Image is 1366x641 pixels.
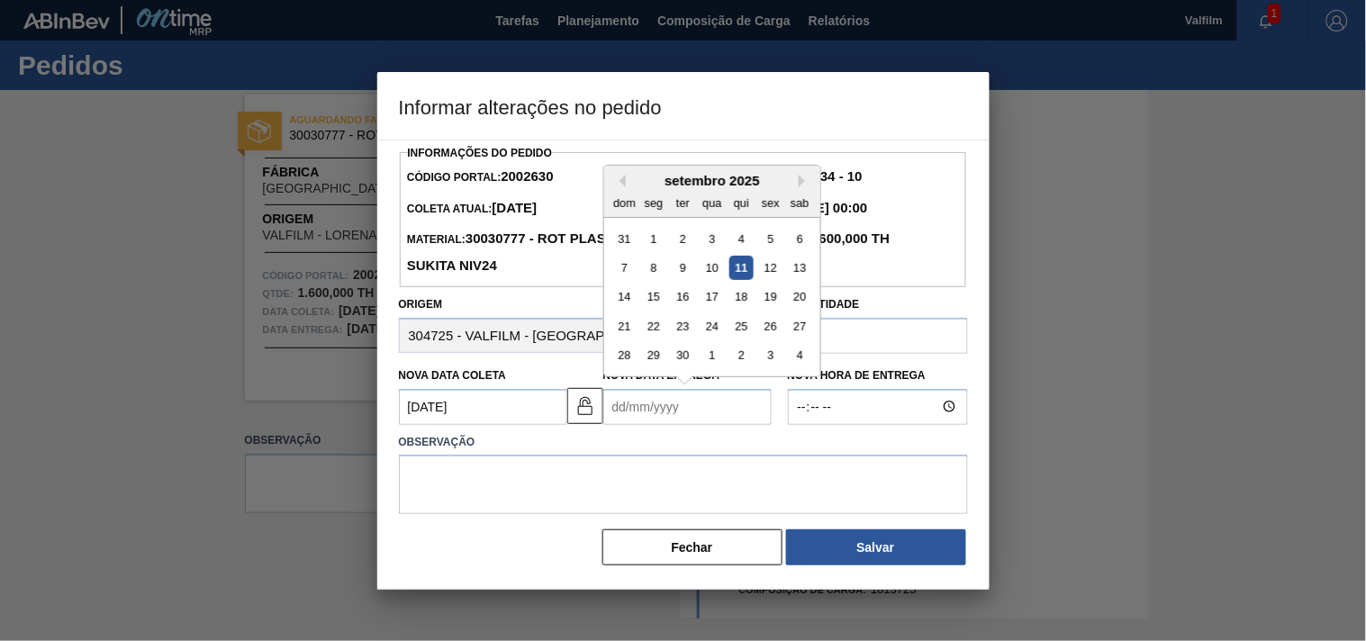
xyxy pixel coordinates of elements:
button: Fechar [602,529,783,565]
button: Previous Month [613,175,626,187]
label: Origem [399,298,443,311]
div: Choose segunda-feira, 1 de setembro de 2025 [641,226,665,250]
div: Choose sábado, 27 de setembro de 2025 [787,314,811,339]
div: Choose segunda-feira, 15 de setembro de 2025 [641,284,665,309]
div: Choose segunda-feira, 8 de setembro de 2025 [641,256,665,280]
div: Choose sábado, 4 de outubro de 2025 [787,343,811,367]
div: sab [787,190,811,214]
label: Observação [399,429,968,456]
div: Choose sexta-feira, 5 de setembro de 2025 [758,226,783,250]
strong: [DATE] 00:00 [784,200,867,215]
label: Informações do Pedido [408,147,553,159]
input: dd/mm/yyyy [399,389,567,425]
button: Salvar [786,529,966,565]
strong: 30030777 - ROT PLAST 200ML H SUKITA NIV24 [407,230,674,273]
label: Nova Data Entrega [603,369,720,382]
div: Choose terça-feira, 16 de setembro de 2025 [670,284,694,309]
div: Choose terça-feira, 30 de setembro de 2025 [670,343,694,367]
span: Material: [407,233,674,273]
div: ter [670,190,694,214]
div: Choose sábado, 6 de setembro de 2025 [787,226,811,250]
div: Choose terça-feira, 9 de setembro de 2025 [670,256,694,280]
div: Choose quinta-feira, 2 de outubro de 2025 [728,343,753,367]
strong: 1.600,000 TH [804,230,890,246]
button: unlocked [567,388,603,424]
div: Choose sexta-feira, 3 de outubro de 2025 [758,343,783,367]
span: Código Portal: [407,171,554,184]
div: Choose quinta-feira, 11 de setembro de 2025 [728,256,753,280]
span: Coleta Atual: [407,203,537,215]
div: Choose sexta-feira, 12 de setembro de 2025 [758,256,783,280]
strong: 2002630 [501,168,553,184]
div: qua [700,190,724,214]
div: Choose domingo, 21 de setembro de 2025 [612,314,637,339]
div: setembro 2025 [604,173,820,188]
div: Choose quarta-feira, 10 de setembro de 2025 [700,256,724,280]
div: dom [612,190,637,214]
div: Choose sábado, 20 de setembro de 2025 [787,284,811,309]
div: Choose sexta-feira, 26 de setembro de 2025 [758,314,783,339]
div: Choose segunda-feira, 22 de setembro de 2025 [641,314,665,339]
div: Choose terça-feira, 2 de setembro de 2025 [670,226,694,250]
div: Choose quinta-feira, 25 de setembro de 2025 [728,314,753,339]
div: seg [641,190,665,214]
div: Choose segunda-feira, 29 de setembro de 2025 [641,343,665,367]
div: Choose quarta-feira, 17 de setembro de 2025 [700,284,724,309]
div: qui [728,190,753,214]
strong: [DATE] [493,200,538,215]
div: Choose quarta-feira, 1 de outubro de 2025 [700,343,724,367]
div: Choose quinta-feira, 4 de setembro de 2025 [728,226,753,250]
div: month 2025-09 [610,223,814,369]
button: Next Month [799,175,811,187]
div: Choose sábado, 13 de setembro de 2025 [787,256,811,280]
label: Nova Hora de Entrega [788,363,968,389]
input: dd/mm/yyyy [603,389,772,425]
div: Choose sexta-feira, 19 de setembro de 2025 [758,284,783,309]
img: unlocked [574,395,596,417]
div: Choose quarta-feira, 24 de setembro de 2025 [700,314,724,339]
div: Choose domingo, 28 de setembro de 2025 [612,343,637,367]
div: Choose domingo, 31 de agosto de 2025 [612,226,637,250]
div: Choose domingo, 14 de setembro de 2025 [612,284,637,309]
label: Quantidade [788,298,860,311]
div: sex [758,190,783,214]
div: Choose domingo, 7 de setembro de 2025 [612,256,637,280]
div: Choose quinta-feira, 18 de setembro de 2025 [728,284,753,309]
label: Nova Data Coleta [399,369,507,382]
div: Choose quarta-feira, 3 de setembro de 2025 [700,226,724,250]
h3: Informar alterações no pedido [377,72,990,140]
div: Choose terça-feira, 23 de setembro de 2025 [670,314,694,339]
